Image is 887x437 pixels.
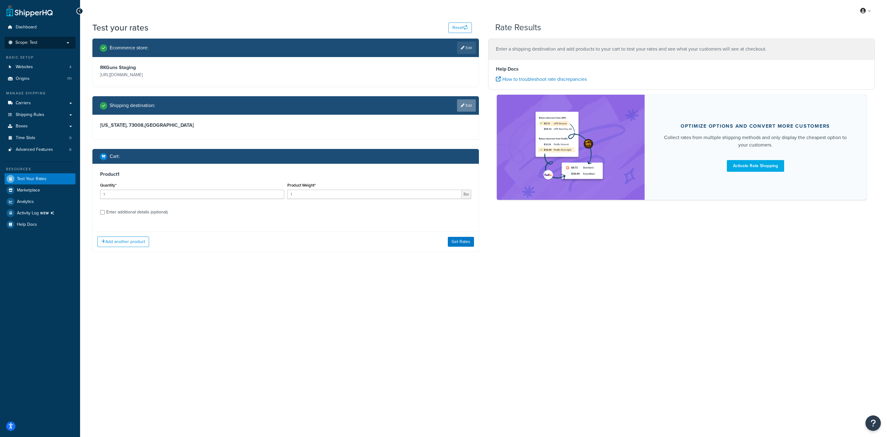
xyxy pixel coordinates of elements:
span: Marketplace [17,188,40,193]
p: Enter a shipping destination and add products to your cart to test your rates and see what your c... [496,45,867,53]
span: Boxes [16,124,28,129]
a: Activity LogNEW [5,208,75,219]
a: Shipping Rules [5,109,75,121]
span: Carriers [16,101,31,106]
h2: Rate Results [495,23,541,32]
span: 0 [69,135,71,141]
span: Test Your Rates [17,176,47,182]
span: 6 [69,147,71,152]
span: Shipping Rules [16,112,44,117]
div: Optimize options and convert more customers [681,123,830,129]
label: Quantity* [100,183,116,188]
button: Add another product [97,237,149,247]
span: Websites [16,64,33,70]
span: lbs [462,190,471,199]
a: Dashboard [5,22,75,33]
a: Edit [457,42,476,54]
li: Time Slots [5,132,75,144]
a: Advanced Features6 [5,144,75,155]
p: [URL][DOMAIN_NAME] [100,71,284,79]
a: Marketplace [5,185,75,196]
li: Websites [5,61,75,73]
button: Reset [448,23,472,33]
li: Origins [5,73,75,85]
li: Advanced Features [5,144,75,155]
span: Help Docs [17,222,37,227]
h3: RKGuns Staging [100,64,284,71]
a: Websites4 [5,61,75,73]
h2: Cart : [110,154,120,159]
a: Test Your Rates [5,173,75,184]
h4: Help Docs [496,65,867,73]
a: Help Docs [5,219,75,230]
label: Product Weight* [287,183,316,188]
a: Boxes [5,121,75,132]
input: Enter additional details (optional) [100,210,105,215]
span: Advanced Features [16,147,53,152]
button: Open Resource Center [865,415,881,431]
span: Dashboard [16,25,37,30]
h3: Product 1 [100,171,471,177]
input: 0.00 [287,190,462,199]
a: Edit [457,99,476,112]
span: 171 [67,76,71,81]
input: 0 [100,190,284,199]
span: Analytics [17,199,34,204]
li: [object Object] [5,208,75,219]
div: Collect rates from multiple shipping methods and only display the cheapest option to your customers. [659,134,852,149]
div: Enter additional details (optional) [106,208,168,216]
a: Activate Rate Shopping [727,160,784,172]
a: Analytics [5,196,75,207]
a: Time Slots0 [5,132,75,144]
a: Carriers [5,97,75,109]
h3: [US_STATE], 73008 , [GEOGRAPHIC_DATA] [100,122,471,128]
span: 4 [69,64,71,70]
h2: Ecommerce store : [110,45,148,51]
div: Basic Setup [5,55,75,60]
h2: Shipping destination : [110,103,155,108]
span: Activity Log [17,209,57,217]
img: feature-image-rateshop-7084cbbcb2e67ef1d54c2e976f0e592697130d5817b016cf7cc7e13314366067.png [532,104,609,191]
h1: Test your rates [92,22,148,34]
span: Origins [16,76,30,81]
span: Scope: Test [15,40,37,45]
span: NEW [40,211,57,216]
span: Time Slots [16,135,35,141]
div: Resources [5,167,75,172]
a: Origins171 [5,73,75,85]
a: How to troubleshoot rate discrepancies [496,76,587,83]
div: Manage Shipping [5,91,75,96]
button: Get Rates [448,237,474,247]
